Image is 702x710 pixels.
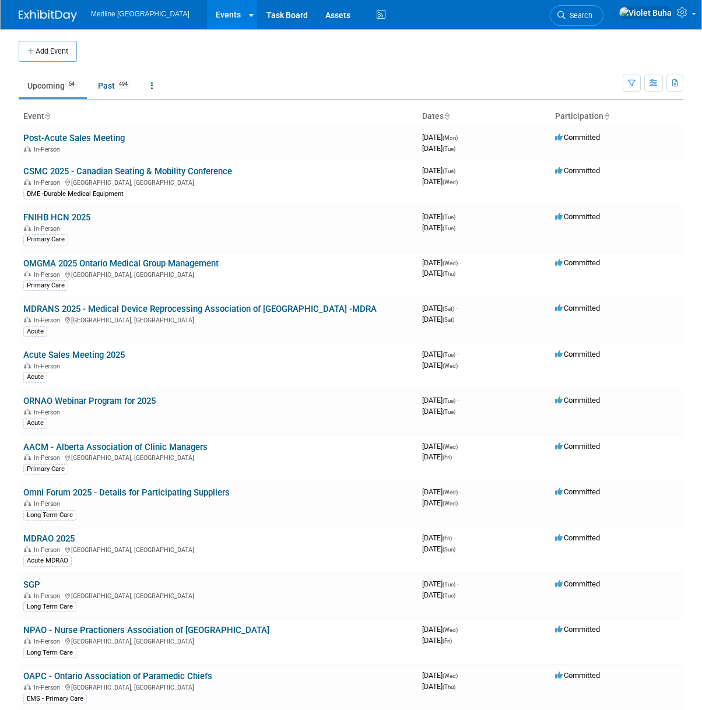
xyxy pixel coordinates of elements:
span: In-Person [34,500,64,508]
span: [DATE] [422,269,455,277]
span: - [457,350,459,358]
th: Event [19,107,417,126]
span: - [459,133,461,142]
span: In-Person [34,225,64,233]
span: [DATE] [422,144,455,153]
div: Acute [23,326,47,337]
span: Committed [555,533,600,542]
span: - [459,625,461,634]
span: (Sat) [443,305,454,312]
span: 494 [115,80,131,89]
div: Long Term Care [23,602,76,612]
span: (Tue) [443,398,455,404]
span: (Fri) [443,454,452,461]
a: OAPC - Ontario Association of Paramedic Chiefs [23,671,212,681]
span: [DATE] [422,682,455,691]
img: In-Person Event [24,225,31,231]
span: Committed [555,258,600,267]
div: Primary Care [23,280,68,291]
span: (Tue) [443,581,455,588]
span: Search [566,11,592,20]
span: [DATE] [422,533,455,542]
img: In-Person Event [24,684,31,690]
span: (Tue) [443,409,455,415]
span: In-Person [34,546,64,554]
span: (Tue) [443,146,455,152]
span: Committed [555,396,600,405]
a: Upcoming54 [19,75,87,97]
span: [DATE] [422,636,452,645]
span: In-Person [34,409,64,416]
span: (Tue) [443,352,455,358]
div: Acute [23,418,47,428]
span: (Wed) [443,627,458,633]
div: Long Term Care [23,648,76,658]
span: Committed [555,671,600,680]
span: In-Person [34,179,64,187]
span: - [459,258,461,267]
span: Committed [555,304,600,312]
span: - [457,166,459,175]
span: (Sat) [443,317,454,323]
div: Acute [23,372,47,382]
span: [DATE] [422,212,459,221]
span: In-Person [34,363,64,370]
img: In-Person Event [24,546,31,552]
span: In-Person [34,638,64,645]
span: (Tue) [443,214,455,220]
a: Sort by Event Name [44,111,50,121]
img: In-Person Event [24,271,31,277]
span: (Mon) [443,135,458,141]
div: [GEOGRAPHIC_DATA], [GEOGRAPHIC_DATA] [23,636,413,645]
span: Medline [GEOGRAPHIC_DATA] [91,10,189,18]
span: (Wed) [443,179,458,185]
span: [DATE] [422,396,459,405]
span: Committed [555,212,600,221]
span: [DATE] [422,177,458,186]
span: In-Person [34,146,64,153]
a: Post-Acute Sales Meeting [23,133,125,143]
span: [DATE] [422,258,461,267]
span: [DATE] [422,223,455,232]
img: In-Person Event [24,179,31,185]
span: In-Person [34,271,64,279]
span: [DATE] [422,304,458,312]
span: [DATE] [422,315,454,324]
a: Omni Forum 2025 - Details for Participating Suppliers [23,487,230,498]
img: In-Person Event [24,500,31,506]
span: (Wed) [443,444,458,450]
span: [DATE] [422,452,452,461]
span: In-Person [34,317,64,324]
span: - [459,671,461,680]
a: Sort by Participation Type [603,111,609,121]
span: Committed [555,133,600,142]
span: - [459,442,461,451]
img: In-Person Event [24,363,31,368]
div: Acute MDRAO [23,556,72,566]
span: [DATE] [422,591,455,599]
a: Acute Sales Meeting 2025 [23,350,125,360]
img: In-Person Event [24,592,31,598]
span: [DATE] [422,133,461,142]
span: Committed [555,579,600,588]
span: [DATE] [422,625,461,634]
span: [DATE] [422,350,459,358]
div: [GEOGRAPHIC_DATA], [GEOGRAPHIC_DATA] [23,544,413,554]
a: AACM - Alberta Association of Clinic Managers [23,442,208,452]
a: MDRAO 2025 [23,533,75,544]
img: In-Person Event [24,317,31,322]
img: In-Person Event [24,454,31,460]
span: Committed [555,166,600,175]
span: - [454,533,455,542]
img: ExhibitDay [19,10,77,22]
span: - [457,396,459,405]
span: 54 [65,80,78,89]
a: CSMC 2025 - Canadian Seating & Mobility Conference [23,166,232,177]
a: FNIHB HCN 2025 [23,212,90,223]
span: [DATE] [422,487,461,496]
div: [GEOGRAPHIC_DATA], [GEOGRAPHIC_DATA] [23,682,413,691]
span: (Tue) [443,592,455,599]
th: Participation [550,107,683,126]
span: (Thu) [443,684,455,690]
span: - [459,487,461,496]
